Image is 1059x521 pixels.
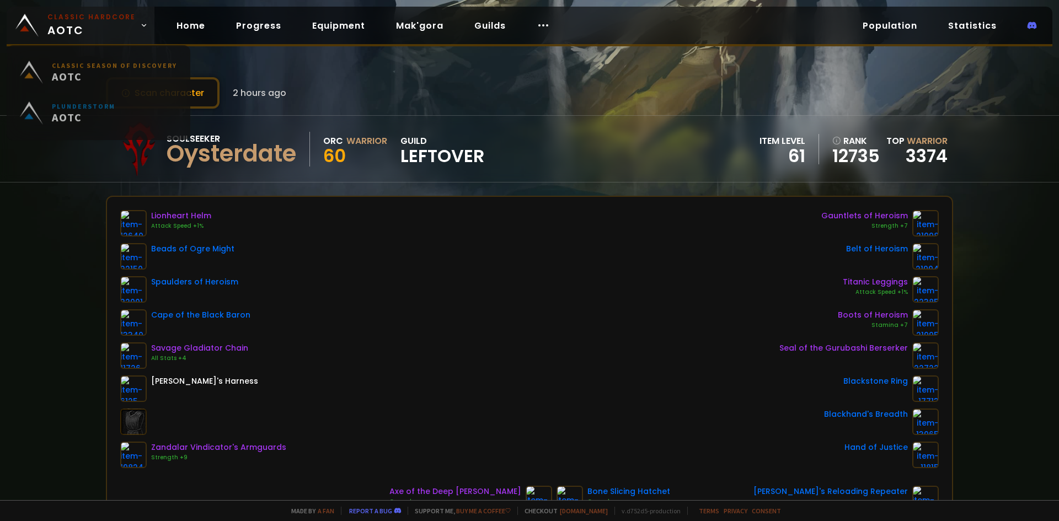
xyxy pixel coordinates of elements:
[167,146,296,162] div: Oysterdate
[517,507,608,515] span: Checkout
[886,134,948,148] div: Top
[912,243,939,270] img: item-21994
[227,14,290,37] a: Progress
[151,276,238,288] div: Spaulders of Heroism
[52,73,177,87] span: AOTC
[760,134,805,148] div: item level
[843,375,908,387] div: Blackstone Ring
[912,276,939,303] img: item-22385
[560,507,608,515] a: [DOMAIN_NAME]
[614,507,681,515] span: v. d752d5 - production
[151,222,211,230] div: Attack Speed +1%
[779,342,908,354] div: Seal of the Gurubashi Berserker
[724,507,747,515] a: Privacy
[824,409,908,420] div: Blackhand's Breadth
[821,210,908,222] div: Gauntlets of Heroism
[846,243,908,255] div: Belt of Heroism
[400,134,484,164] div: guild
[400,148,484,164] span: LEFTOVER
[349,507,392,515] a: Report a bug
[233,86,286,100] span: 2 hours ago
[120,375,147,402] img: item-6125
[821,222,908,230] div: Strength +7
[912,486,939,512] img: item-22347
[587,497,670,506] div: Crusader
[912,442,939,468] img: item-11815
[52,114,115,127] span: AOTC
[838,321,908,330] div: Stamina +7
[7,7,154,44] a: Classic HardcoreAOTC
[906,143,948,168] a: 3374
[151,442,286,453] div: Zandalar Vindicator's Armguards
[168,14,214,37] a: Home
[151,210,211,222] div: Lionheart Helm
[587,486,670,497] div: Bone Slicing Hatchet
[753,486,908,497] div: [PERSON_NAME]'s Reloading Repeater
[760,148,805,164] div: 61
[843,276,908,288] div: Titanic Leggings
[912,375,939,402] img: item-17713
[151,354,248,363] div: All Stats +4
[120,243,147,270] img: item-22150
[120,442,147,468] img: item-19824
[151,453,286,462] div: Strength +9
[912,309,939,336] img: item-21995
[907,135,948,147] span: Warrior
[151,342,248,354] div: Savage Gladiator Chain
[318,507,334,515] a: a fan
[699,507,719,515] a: Terms
[151,375,258,387] div: [PERSON_NAME]'s Harness
[557,486,583,512] img: item-18737
[167,132,296,146] div: Soulseeker
[838,309,908,321] div: Boots of Heroism
[151,309,250,321] div: Cape of the Black Baron
[526,486,552,512] img: item-811
[346,134,387,148] div: Warrior
[47,12,136,22] small: Classic Hardcore
[832,148,880,164] a: 12735
[466,14,515,37] a: Guilds
[752,507,781,515] a: Consent
[323,134,343,148] div: Orc
[151,243,234,255] div: Beads of Ogre Might
[939,14,1005,37] a: Statistics
[854,14,926,37] a: Population
[120,309,147,336] img: item-13340
[120,210,147,237] img: item-12640
[389,497,521,506] div: Crusader
[832,134,880,148] div: rank
[285,507,334,515] span: Made by
[13,96,184,137] a: PlunderstormAOTC
[52,65,177,73] small: Classic Season of Discovery
[303,14,374,37] a: Equipment
[408,507,511,515] span: Support me,
[912,210,939,237] img: item-21998
[844,442,908,453] div: Hand of Justice
[47,12,136,39] span: AOTC
[456,507,511,515] a: Buy me a coffee
[120,342,147,369] img: item-11726
[120,276,147,303] img: item-22001
[912,342,939,369] img: item-22722
[912,409,939,435] img: item-13965
[389,486,521,497] div: Axe of the Deep [PERSON_NAME]
[323,143,346,168] span: 60
[13,55,184,96] a: Classic Season of DiscoveryAOTC
[52,105,115,114] small: Plunderstorm
[387,14,452,37] a: Mak'gora
[843,288,908,297] div: Attack Speed +1%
